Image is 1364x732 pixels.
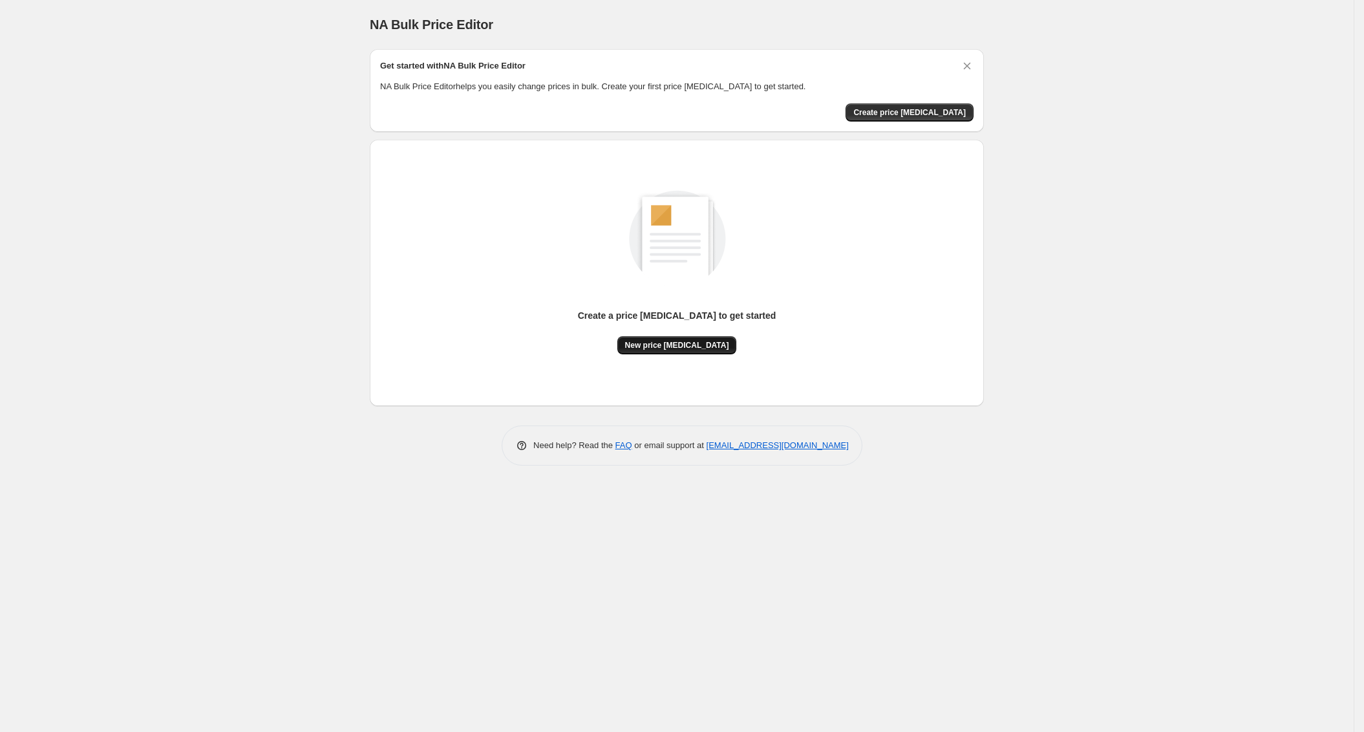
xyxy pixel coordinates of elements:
[615,440,632,450] a: FAQ
[632,440,707,450] span: or email support at
[380,80,974,93] p: NA Bulk Price Editor helps you easily change prices in bulk. Create your first price [MEDICAL_DAT...
[853,107,966,118] span: Create price [MEDICAL_DATA]
[707,440,849,450] a: [EMAIL_ADDRESS][DOMAIN_NAME]
[370,17,493,32] span: NA Bulk Price Editor
[617,336,737,354] button: New price [MEDICAL_DATA]
[533,440,615,450] span: Need help? Read the
[961,59,974,72] button: Dismiss card
[625,340,729,350] span: New price [MEDICAL_DATA]
[380,59,526,72] h2: Get started with NA Bulk Price Editor
[846,103,974,122] button: Create price change job
[578,309,776,322] p: Create a price [MEDICAL_DATA] to get started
